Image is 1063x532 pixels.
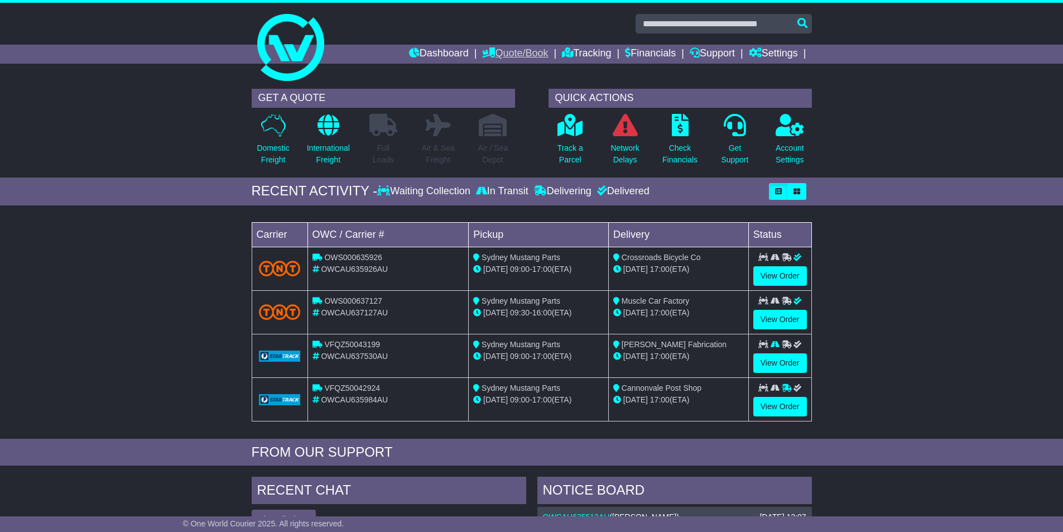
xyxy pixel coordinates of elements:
span: [DATE] [623,308,648,317]
span: 17:00 [650,265,670,274]
div: Delivered [594,185,650,198]
span: Sydney Mustang Parts [482,253,560,262]
span: VFQZ50043199 [324,340,380,349]
a: InternationalFreight [306,113,350,172]
span: OWCAU637127AU [321,308,388,317]
div: - (ETA) [473,394,604,406]
p: International Freight [307,142,350,166]
span: OWCAU635984AU [321,395,388,404]
p: Track a Parcel [557,142,583,166]
span: 09:00 [510,395,530,404]
span: [DATE] [483,265,508,274]
div: Waiting Collection [377,185,473,198]
a: Tracking [562,45,611,64]
p: Full Loads [369,142,397,166]
div: - (ETA) [473,263,604,275]
div: ( ) [543,512,806,522]
a: NetworkDelays [610,113,639,172]
button: View All Chats [252,510,316,529]
span: [DATE] [623,265,648,274]
div: (ETA) [613,394,744,406]
div: [DATE] 12:07 [759,512,806,522]
div: In Transit [473,185,531,198]
td: Carrier [252,222,307,247]
a: Financials [625,45,676,64]
span: Sydney Mustang Parts [482,340,560,349]
div: NOTICE BOARD [537,477,812,507]
a: DomesticFreight [256,113,290,172]
span: Sydney Mustang Parts [482,384,560,392]
td: Pickup [469,222,609,247]
p: Network Delays [610,142,639,166]
div: FROM OUR SUPPORT [252,444,812,461]
div: (ETA) [613,351,744,362]
span: 09:00 [510,352,530,361]
td: OWC / Carrier # [307,222,469,247]
a: View Order [753,397,807,416]
span: © One World Courier 2025. All rights reserved. [183,519,344,528]
span: 17:00 [650,395,670,404]
p: Air / Sea Depot [478,142,508,166]
a: Support [690,45,735,64]
div: GET A QUOTE [252,89,515,108]
a: Track aParcel [557,113,584,172]
span: 09:00 [510,265,530,274]
a: AccountSettings [775,113,805,172]
div: (ETA) [613,263,744,275]
span: [PERSON_NAME] Fabrication [622,340,727,349]
td: Status [748,222,811,247]
a: Dashboard [409,45,469,64]
p: Account Settings [776,142,804,166]
span: OWS000635926 [324,253,382,262]
span: [DATE] [483,395,508,404]
div: - (ETA) [473,307,604,319]
span: Cannonvale Post Shop [622,384,701,392]
a: View Order [753,266,807,286]
p: Check Financials [662,142,698,166]
div: RECENT ACTIVITY - [252,183,378,199]
span: VFQZ50042924 [324,384,380,392]
div: RECENT CHAT [252,477,526,507]
span: [DATE] [483,308,508,317]
span: 17:00 [650,308,670,317]
span: 17:00 [650,352,670,361]
div: Delivering [531,185,594,198]
span: 17:00 [532,352,552,361]
p: Domestic Freight [257,142,289,166]
a: Quote/Book [482,45,548,64]
p: Air & Sea Freight [422,142,455,166]
span: Sydney Mustang Parts [482,296,560,305]
div: (ETA) [613,307,744,319]
div: QUICK ACTIONS [549,89,812,108]
span: [DATE] [623,352,648,361]
a: View Order [753,353,807,373]
span: 17:00 [532,395,552,404]
div: - (ETA) [473,351,604,362]
a: View Order [753,310,807,329]
span: Muscle Car Factory [622,296,689,305]
span: [DATE] [483,352,508,361]
img: GetCarrierServiceLogo [259,351,301,362]
span: OWCAU637530AU [321,352,388,361]
span: OWCAU635926AU [321,265,388,274]
span: [DATE] [623,395,648,404]
p: Get Support [721,142,748,166]
a: OWCAU635513AU [543,512,610,521]
span: 09:30 [510,308,530,317]
img: TNT_Domestic.png [259,261,301,276]
a: CheckFinancials [662,113,698,172]
img: TNT_Domestic.png [259,304,301,319]
span: Crossroads Bicycle Co [622,253,701,262]
td: Delivery [608,222,748,247]
img: GetCarrierServiceLogo [259,394,301,405]
span: OWS000637127 [324,296,382,305]
a: GetSupport [720,113,749,172]
span: [PERSON_NAME] [612,512,676,521]
span: 16:00 [532,308,552,317]
a: Settings [749,45,798,64]
span: 17:00 [532,265,552,274]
